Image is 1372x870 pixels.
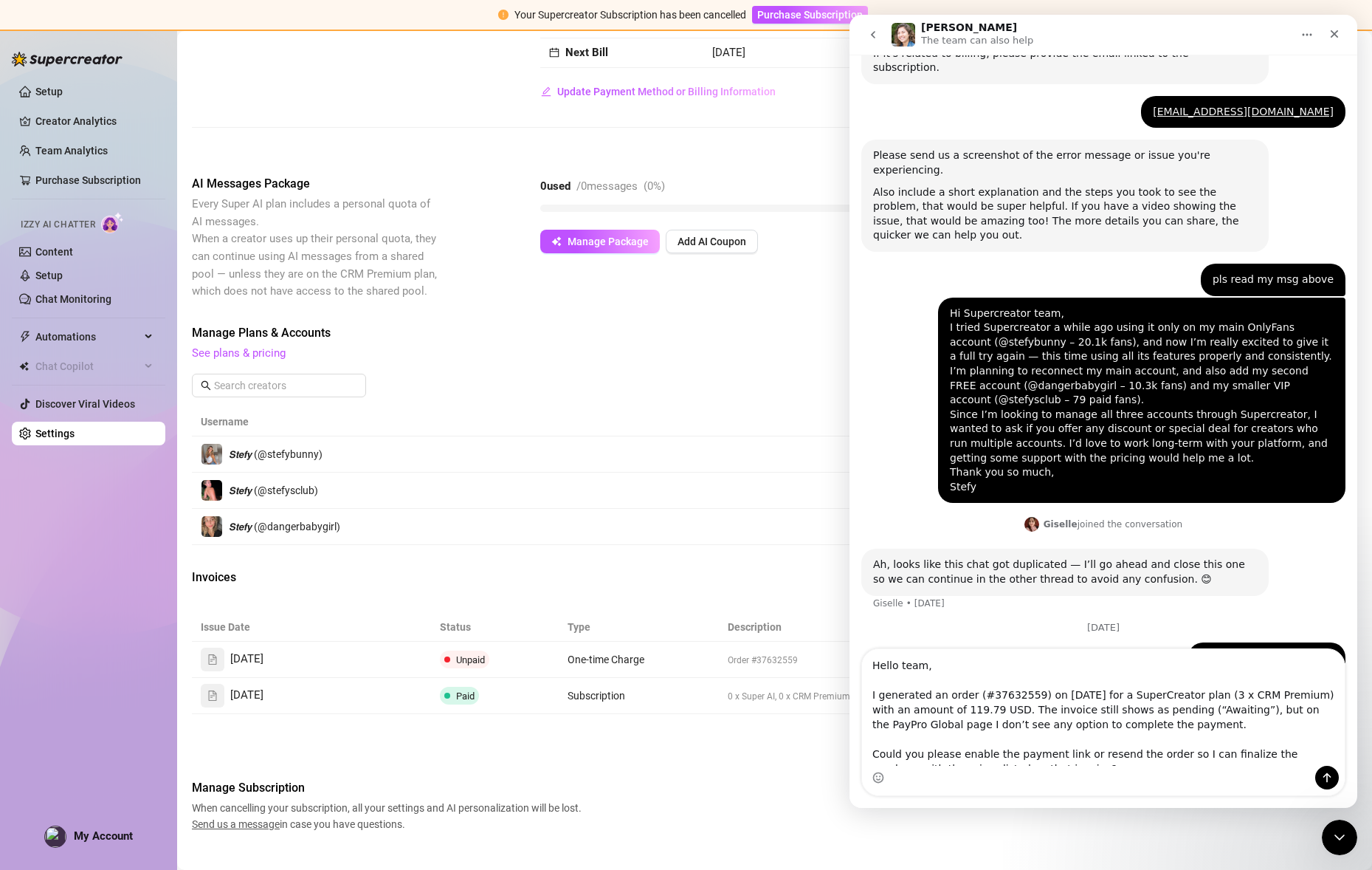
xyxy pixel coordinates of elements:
span: file-text [207,691,218,701]
span: AI Messages Package [192,175,440,193]
span: Send us a message [192,818,280,830]
span: Purchase Subscription [757,9,863,21]
span: [DATE] [712,46,745,59]
span: 𝙎𝙩𝙚𝙛𝙮 (@stefysclub) [229,484,318,496]
a: Creator Analytics [35,109,154,133]
img: 𝙎𝙩𝙚𝙛𝙮 (@stefybunny) [201,444,222,465]
a: Purchase Subscription [752,9,868,21]
th: Username [192,408,920,436]
span: Add AI Coupon [678,236,746,247]
img: AI Chatter [101,212,124,233]
span: Your Supercreator Subscription has been cancelled [514,9,746,21]
td: 0 x Super AI, 0 x CRM Premium [719,678,1038,714]
span: 0 x Super AI, 0 x CRM Premium [728,691,850,702]
span: file-text [207,654,218,665]
iframe: Intercom live chat [1322,820,1357,855]
span: Invoices [192,569,440,586]
button: Add AI Coupon [666,230,758,253]
span: 𝙎𝙩𝙚𝙛𝙮 (@dangerbabygirl) [229,521,340,532]
th: Description [719,613,1038,642]
th: Type [559,613,718,642]
span: 𝙎𝙩𝙚𝙛𝙮 (@stefybunny) [229,448,323,460]
span: / 0 messages [576,179,638,193]
img: 𝙎𝙩𝙚𝙛𝙮 (@dangerbabygirl) [201,516,222,537]
span: Izzy AI Chatter [21,218,95,232]
button: Manage Package [540,230,660,253]
img: 𝙎𝙩𝙚𝙛𝙮 (@stefysclub) [201,480,222,501]
a: Setup [35,86,63,97]
span: When cancelling your subscription, all your settings and AI personalization will be lost. in case... [192,800,586,832]
span: exclamation-circle [498,10,509,20]
span: search [201,380,211,391]
strong: Next Bill [565,46,608,59]
a: Team Analytics [35,145,108,157]
span: Update Payment Method or Billing Information [557,86,776,97]
span: Every Super AI plan includes a personal quota of AI messages. When a creator uses up their person... [192,197,437,298]
th: Status [431,613,559,642]
strong: 0 used [540,179,570,193]
a: Content [35,246,73,258]
span: edit [541,86,551,97]
span: Order #37632559 [728,655,798,665]
span: [DATE] [230,687,263,705]
span: Chat Copilot [35,354,140,378]
span: Manage Plans & Accounts [192,324,1158,342]
th: Issue Date [192,613,431,642]
span: ( 0 %) [644,179,665,193]
span: Unpaid [456,654,485,665]
span: [DATE] [230,651,263,668]
span: thunderbolt [19,331,31,343]
span: Manage Subscription [192,779,586,797]
a: Chat Monitoring [35,293,111,305]
span: Subscription [568,690,625,702]
a: Setup [35,270,63,281]
span: Username [201,414,900,430]
a: Settings [35,428,75,439]
img: logo-BBDzfeDw.svg [12,52,123,66]
img: Chat Copilot [19,361,29,371]
span: One-time Charge [568,654,644,665]
iframe: Intercom live chat [849,15,1357,808]
button: Update Payment Method or Billing Information [540,80,776,103]
a: Discover Viral Videos [35,398,135,410]
span: My Account [74,829,133,843]
span: Paid [456,691,475,702]
span: Automations [35,325,140,349]
a: Purchase Subscription [35,174,141,186]
span: calendar [549,47,559,58]
a: See plans & pricing [192,346,286,360]
span: Manage Package [568,236,649,247]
